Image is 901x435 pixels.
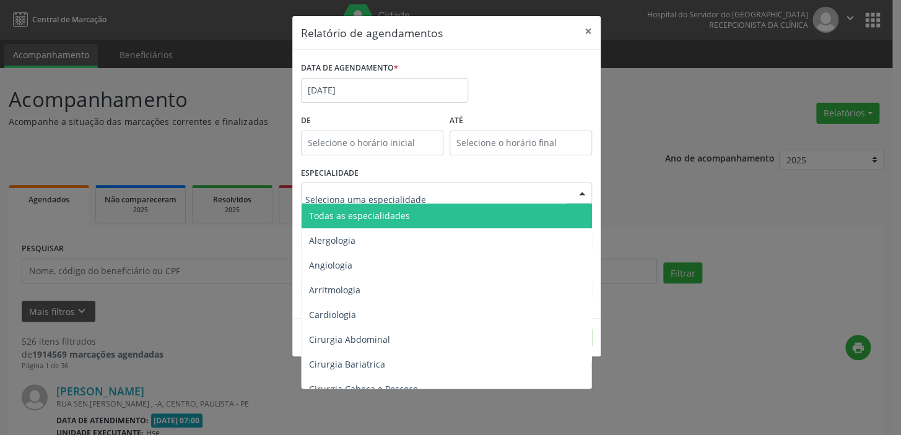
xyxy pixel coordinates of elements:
[301,111,443,131] label: De
[309,259,352,271] span: Angiologia
[301,59,398,78] label: DATA DE AGENDAMENTO
[301,25,443,41] h5: Relatório de agendamentos
[309,383,418,395] span: Cirurgia Cabeça e Pescoço
[576,16,601,46] button: Close
[305,187,567,212] input: Seleciona uma especialidade
[301,164,359,183] label: ESPECIALIDADE
[309,210,410,222] span: Todas as especialidades
[450,111,592,131] label: ATÉ
[309,284,360,296] span: Arritmologia
[450,131,592,155] input: Selecione o horário final
[309,309,356,321] span: Cardiologia
[309,235,355,246] span: Alergologia
[309,334,390,345] span: Cirurgia Abdominal
[309,358,385,370] span: Cirurgia Bariatrica
[301,131,443,155] input: Selecione o horário inicial
[301,78,468,103] input: Selecione uma data ou intervalo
